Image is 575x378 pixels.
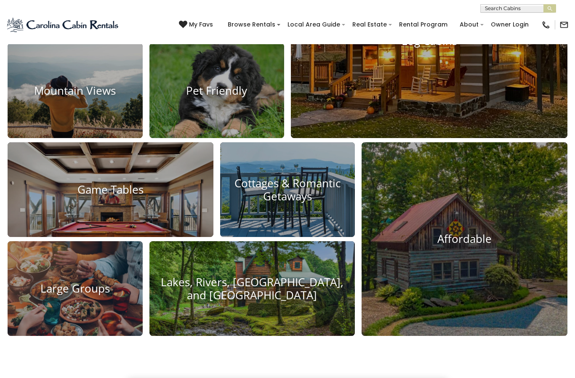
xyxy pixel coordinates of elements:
[455,18,483,31] a: About
[487,18,533,31] a: Owner Login
[362,233,567,246] h4: Affordable
[8,43,143,138] a: Mountain Views
[283,18,344,31] a: Local Area Guide
[8,282,143,295] h4: Large Groups
[8,241,143,336] a: Large Groups
[8,183,213,196] h4: Game Tables
[291,35,567,48] h4: Log Cabins
[395,18,452,31] a: Rental Program
[559,20,569,29] img: mail-regular-black.png
[220,142,355,237] a: Cottages & Romantic Getaways
[179,20,215,29] a: My Favs
[149,275,355,301] h4: Lakes, Rivers, [GEOGRAPHIC_DATA], and [GEOGRAPHIC_DATA]
[149,43,285,138] a: Pet Friendly
[8,84,143,97] h4: Mountain Views
[149,241,355,336] a: Lakes, Rivers, [GEOGRAPHIC_DATA], and [GEOGRAPHIC_DATA]
[348,18,391,31] a: Real Estate
[541,20,551,29] img: phone-regular-black.png
[6,16,120,33] img: Blue-2.png
[220,177,355,203] h4: Cottages & Romantic Getaways
[224,18,280,31] a: Browse Rentals
[189,20,213,29] span: My Favs
[362,142,567,336] a: Affordable
[8,142,213,237] a: Game Tables
[149,84,285,97] h4: Pet Friendly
